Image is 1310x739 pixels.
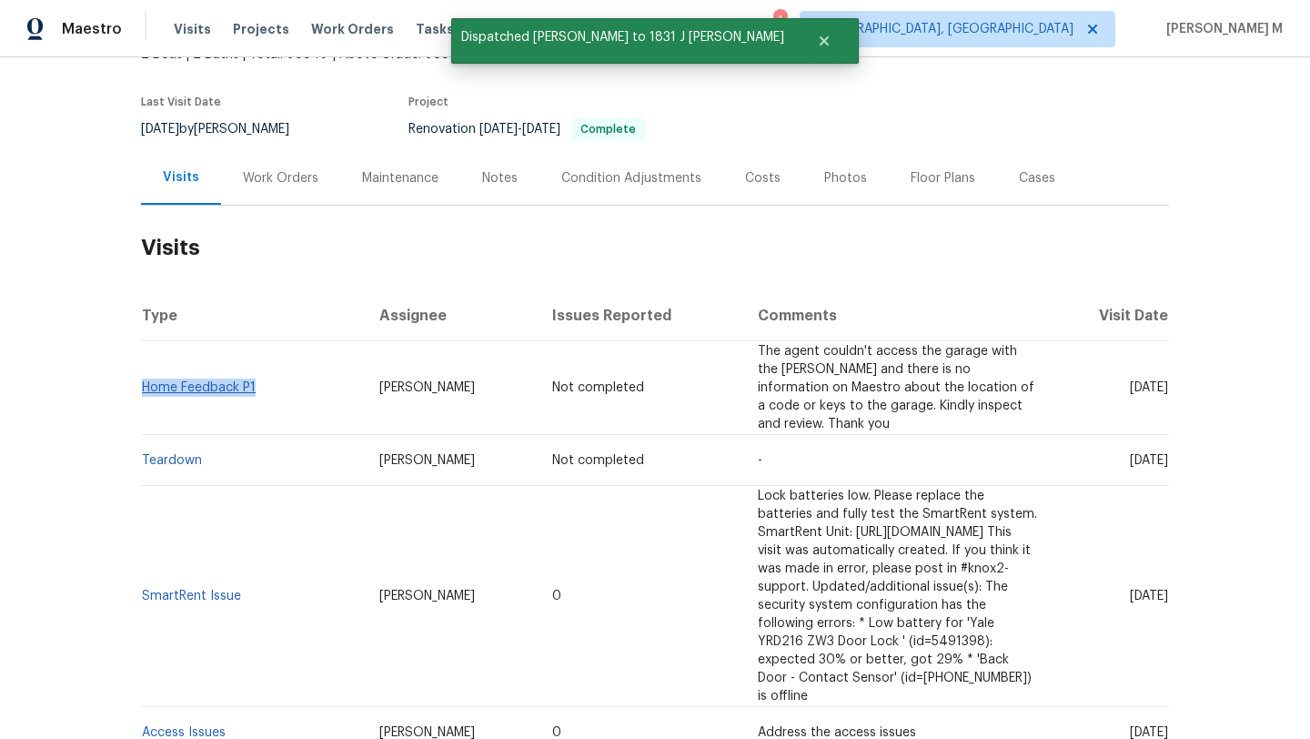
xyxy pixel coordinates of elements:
[141,96,221,107] span: Last Visit Date
[758,490,1037,703] span: Lock batteries low. Please replace the batteries and fully test the SmartRent system. SmartRent U...
[379,381,475,394] span: [PERSON_NAME]
[142,726,226,739] a: Access Issues
[1052,290,1169,341] th: Visit Date
[142,381,256,394] a: Home Feedback P1
[416,23,454,35] span: Tasks
[538,290,743,341] th: Issues Reported
[758,726,916,739] span: Address the access issues
[141,206,1169,290] h2: Visits
[482,169,518,187] div: Notes
[552,726,561,739] span: 0
[243,169,318,187] div: Work Orders
[479,123,560,136] span: -
[379,590,475,602] span: [PERSON_NAME]
[141,123,179,136] span: [DATE]
[1019,169,1055,187] div: Cases
[451,18,794,56] span: Dispatched [PERSON_NAME] to 1831 J [PERSON_NAME]
[365,290,538,341] th: Assignee
[561,169,701,187] div: Condition Adjustments
[573,124,643,135] span: Complete
[743,290,1052,341] th: Comments
[163,168,199,187] div: Visits
[1130,590,1168,602] span: [DATE]
[794,23,854,59] button: Close
[142,590,241,602] a: SmartRent Issue
[142,454,202,467] a: Teardown
[141,118,311,140] div: by [PERSON_NAME]
[552,454,644,467] span: Not completed
[1130,454,1168,467] span: [DATE]
[379,726,475,739] span: [PERSON_NAME]
[233,20,289,38] span: Projects
[552,590,561,602] span: 0
[522,123,560,136] span: [DATE]
[1159,20,1283,38] span: [PERSON_NAME] M
[758,454,762,467] span: -
[1130,726,1168,739] span: [DATE]
[1130,381,1168,394] span: [DATE]
[911,169,975,187] div: Floor Plans
[141,290,365,341] th: Type
[408,96,448,107] span: Project
[62,20,122,38] span: Maestro
[379,454,475,467] span: [PERSON_NAME]
[758,345,1034,430] span: The agent couldn't access the garage with the [PERSON_NAME] and there is no information on Maestr...
[552,381,644,394] span: Not completed
[311,20,394,38] span: Work Orders
[773,11,786,29] div: 1
[824,169,867,187] div: Photos
[479,123,518,136] span: [DATE]
[815,20,1073,38] span: [GEOGRAPHIC_DATA], [GEOGRAPHIC_DATA]
[745,169,781,187] div: Costs
[174,20,211,38] span: Visits
[408,123,645,136] span: Renovation
[362,169,438,187] div: Maintenance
